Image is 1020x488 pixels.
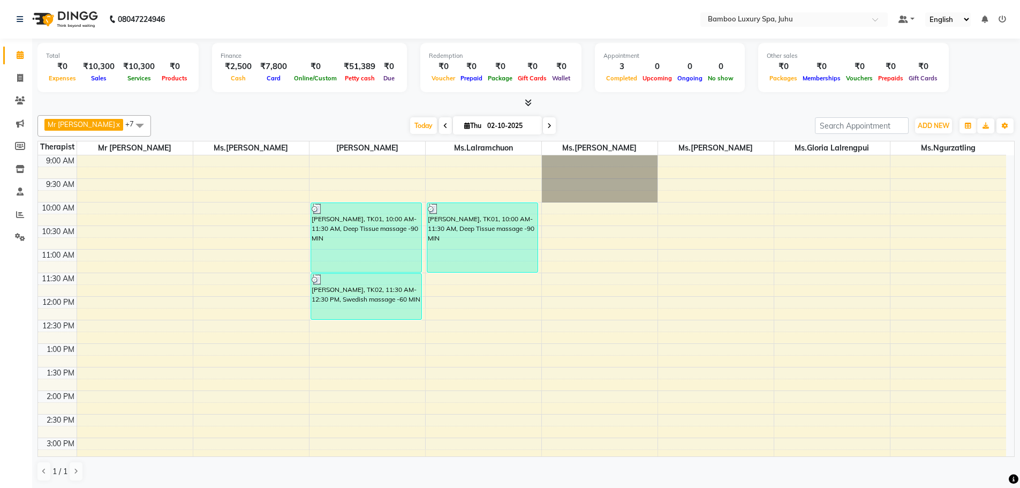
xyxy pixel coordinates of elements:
div: ₹0 [549,61,573,73]
span: Mr [PERSON_NAME] [77,141,193,155]
div: ₹0 [46,61,79,73]
div: Other sales [767,51,940,61]
div: 2:00 PM [44,391,77,402]
div: ₹0 [875,61,906,73]
input: 2025-10-02 [484,118,538,134]
span: Today [410,117,437,134]
span: Card [264,74,283,82]
span: Gift Cards [906,74,940,82]
span: Due [381,74,397,82]
span: Upcoming [640,74,675,82]
div: ₹7,800 [256,61,291,73]
span: Mr [PERSON_NAME] [48,120,115,129]
div: ₹10,300 [119,61,159,73]
div: 1:00 PM [44,344,77,355]
b: 08047224946 [118,4,165,34]
span: Ms.[PERSON_NAME] [193,141,309,155]
span: Ms.[PERSON_NAME] [658,141,774,155]
div: 12:00 PM [40,297,77,308]
div: 9:30 AM [44,179,77,190]
span: Ms.Gloria Lalrengpui [774,141,890,155]
span: Memberships [800,74,843,82]
span: Prepaids [875,74,906,82]
span: 1 / 1 [52,466,67,477]
div: 0 [640,61,675,73]
div: Therapist [38,141,77,153]
span: Ms.Lalramchuon [426,141,541,155]
div: Total [46,51,190,61]
span: Expenses [46,74,79,82]
div: [PERSON_NAME], TK01, 10:00 AM-11:30 AM, Deep Tissue massage -90 MIN [311,203,422,272]
div: 10:00 AM [40,202,77,214]
div: ₹0 [485,61,515,73]
div: ₹0 [843,61,875,73]
a: x [115,120,120,129]
div: Finance [221,51,398,61]
div: ₹0 [515,61,549,73]
span: Packages [767,74,800,82]
div: ₹0 [380,61,398,73]
span: Voucher [429,74,458,82]
div: 3 [603,61,640,73]
div: 0 [705,61,736,73]
div: ₹0 [800,61,843,73]
span: Ms.Ngurzatling [890,141,1007,155]
span: Products [159,74,190,82]
div: 9:00 AM [44,155,77,167]
div: ₹2,500 [221,61,256,73]
span: Package [485,74,515,82]
div: 11:30 AM [40,273,77,284]
span: Completed [603,74,640,82]
input: Search Appointment [815,117,909,134]
div: Redemption [429,51,573,61]
span: No show [705,74,736,82]
div: ₹0 [458,61,485,73]
div: ₹0 [429,61,458,73]
div: 2:30 PM [44,415,77,426]
span: Cash [228,74,248,82]
div: 0 [675,61,705,73]
div: ₹51,389 [339,61,380,73]
div: 10:30 AM [40,226,77,237]
span: Sales [88,74,109,82]
span: Ongoing [675,74,705,82]
div: ₹0 [159,61,190,73]
div: ₹0 [767,61,800,73]
span: Ms.[PERSON_NAME] [542,141,658,155]
span: Thu [462,122,484,130]
div: 3:00 PM [44,438,77,449]
span: Vouchers [843,74,875,82]
span: ADD NEW [918,122,949,130]
span: Petty cash [342,74,377,82]
span: Services [125,74,154,82]
div: Appointment [603,51,736,61]
div: 11:00 AM [40,250,77,261]
span: +7 [125,119,142,128]
div: [PERSON_NAME], TK01, 10:00 AM-11:30 AM, Deep Tissue massage -90 MIN [427,203,538,272]
span: Prepaid [458,74,485,82]
div: ₹0 [906,61,940,73]
div: ₹0 [291,61,339,73]
div: [PERSON_NAME], TK02, 11:30 AM-12:30 PM, Swedish massage -60 MIN [311,274,422,319]
span: [PERSON_NAME] [309,141,425,155]
div: 1:30 PM [44,367,77,379]
span: Wallet [549,74,573,82]
div: 12:30 PM [40,320,77,332]
button: ADD NEW [915,118,952,133]
span: Gift Cards [515,74,549,82]
img: logo [27,4,101,34]
span: Online/Custom [291,74,339,82]
div: ₹10,300 [79,61,119,73]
